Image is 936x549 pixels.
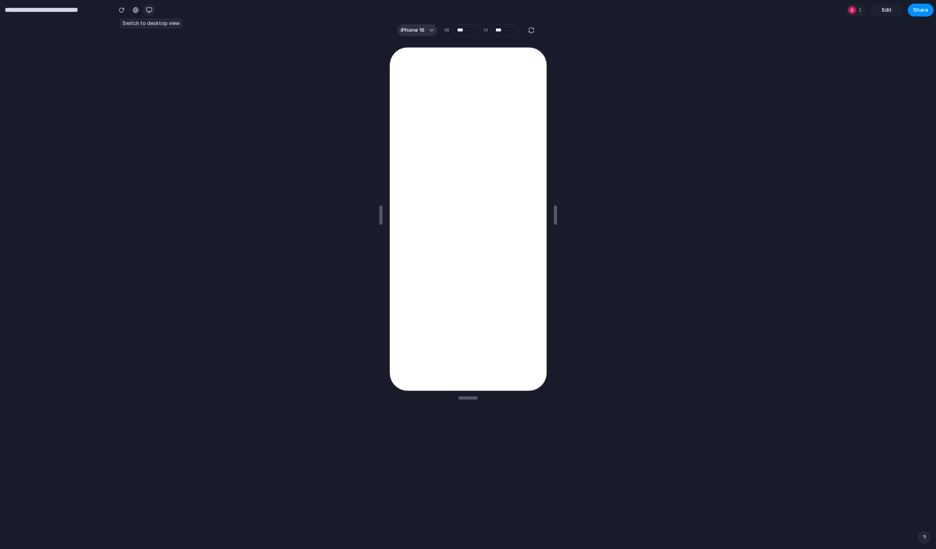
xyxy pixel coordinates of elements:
button: Share [908,4,934,17]
a: Edit [871,4,903,17]
span: Share [913,6,928,14]
label: H [484,26,488,34]
span: iPhone 16 [401,26,424,34]
button: iPhone 16 [397,24,437,36]
div: Switch to desktop view [119,18,183,29]
span: Edit [882,6,892,14]
span: 1 [859,6,864,14]
label: W [444,26,449,34]
div: 1 [846,4,866,17]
